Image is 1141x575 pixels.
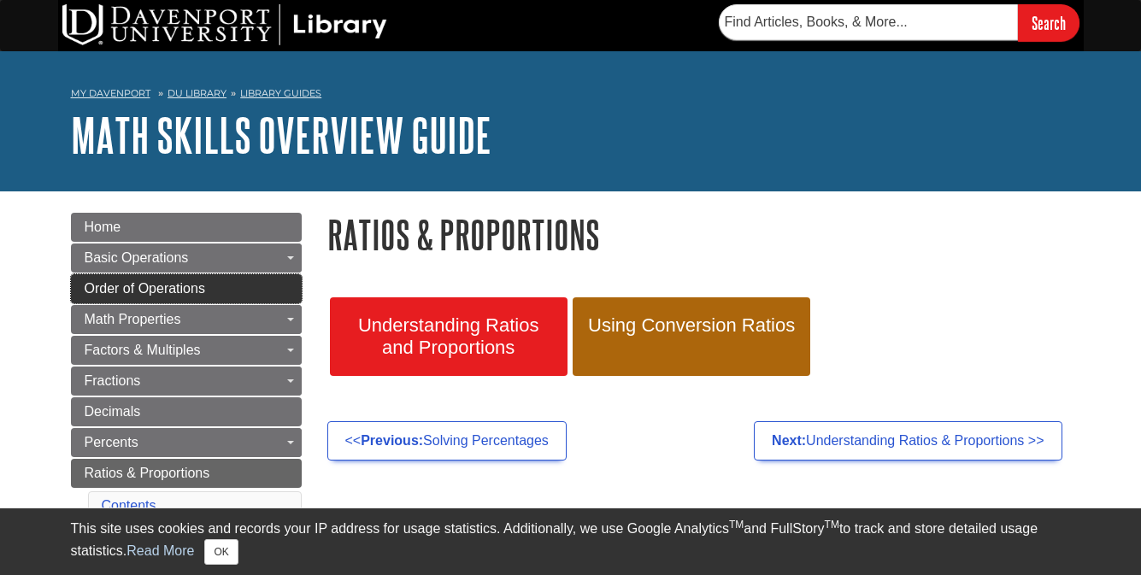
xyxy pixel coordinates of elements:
a: Using Conversion Ratios [573,297,810,376]
span: Understanding Ratios and Proportions [343,314,555,359]
span: Percents [85,435,138,449]
a: Ratios & Proportions [71,459,302,488]
span: Fractions [85,373,141,388]
sup: TM [729,519,744,531]
input: Find Articles, Books, & More... [719,4,1018,40]
strong: Next: [772,433,806,448]
span: Order of Operations [85,281,205,296]
strong: Previous: [361,433,423,448]
span: Using Conversion Ratios [585,314,797,337]
img: DU Library [62,4,387,45]
a: My Davenport [71,86,150,101]
input: Search [1018,4,1079,41]
a: Library Guides [240,87,321,99]
a: Contents [102,498,156,513]
a: Percents [71,428,302,457]
a: Basic Operations [71,243,302,273]
sup: TM [825,519,839,531]
a: Math Skills Overview Guide [71,109,491,161]
span: Ratios & Proportions [85,466,210,480]
a: Understanding Ratios and Proportions [330,297,568,376]
nav: breadcrumb [71,82,1071,109]
div: This site uses cookies and records your IP address for usage statistics. Additionally, we use Goo... [71,519,1071,565]
button: Close [204,539,238,565]
span: Home [85,220,121,234]
a: Math Properties [71,305,302,334]
span: Basic Operations [85,250,189,265]
a: <<Previous:Solving Percentages [327,421,567,461]
a: Home [71,213,302,242]
a: Factors & Multiples [71,336,302,365]
a: Read More [126,543,194,558]
a: DU Library [168,87,226,99]
a: Fractions [71,367,302,396]
span: Factors & Multiples [85,343,201,357]
a: Next:Understanding Ratios & Proportions >> [754,421,1062,461]
span: Decimals [85,404,141,419]
a: Order of Operations [71,274,302,303]
a: Decimals [71,397,302,426]
span: Math Properties [85,312,181,326]
h1: Ratios & Proportions [327,213,1071,256]
form: Searches DU Library's articles, books, and more [719,4,1079,41]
